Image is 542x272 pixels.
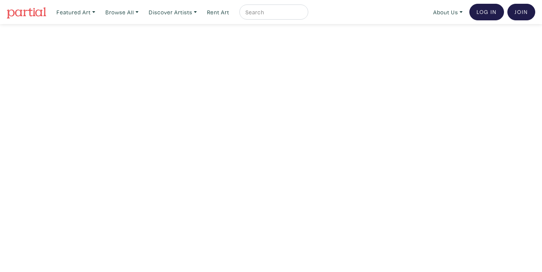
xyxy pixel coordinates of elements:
a: Join [507,4,535,20]
a: Featured Art [53,5,99,20]
a: Rent Art [204,5,233,20]
a: Log In [469,4,504,20]
a: Browse All [102,5,142,20]
input: Search [245,8,301,17]
a: About Us [430,5,466,20]
a: Discover Artists [145,5,200,20]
